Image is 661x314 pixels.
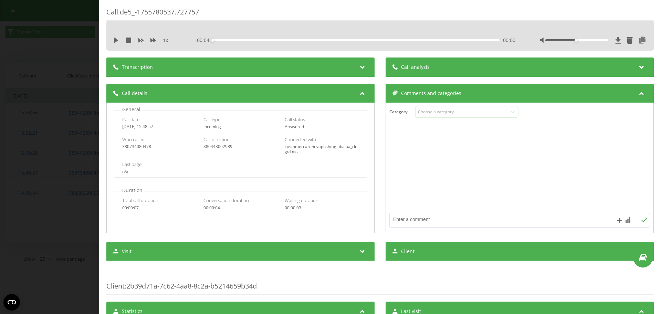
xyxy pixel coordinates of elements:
div: Call : de5_-1755780537.727757 [106,7,654,21]
span: Conversation duration [203,197,249,203]
button: Open CMP widget [3,294,20,311]
span: Transcription [122,64,153,71]
div: 00:00:04 [203,206,277,210]
span: Call direction [203,136,230,143]
h4: Category : [389,109,415,114]
div: Choose a category [418,109,504,115]
span: Call type [203,116,220,123]
div: 00:00:03 [285,206,359,210]
span: Connected with [285,136,316,143]
div: 00:00:07 [122,206,196,210]
span: Last page [122,161,141,167]
span: 1 x [163,37,168,44]
div: Accessibility label [575,39,578,42]
span: 00:00 [503,37,515,44]
span: Call status [285,116,305,123]
span: Visit [122,248,132,255]
span: Incoming [203,124,221,129]
span: Who called [122,136,145,143]
span: Call date [122,116,139,123]
span: - 00:04 [195,37,213,44]
span: Client [401,248,415,255]
div: 380734080478 [122,144,196,149]
div: [DATE] 15:48:57 [122,124,196,129]
span: Call analysis [401,64,430,71]
p: Duration [120,187,144,194]
div: n/a [122,169,358,174]
span: Client [106,281,125,291]
span: Answered [285,124,304,129]
p: General [120,106,142,113]
span: Comments and categories [401,90,461,97]
span: Total call duration [122,197,158,203]
span: Waiting duration [285,197,318,203]
div: customercarenovaposhtaglobalua_ringoTest [285,144,359,154]
div: 380443002989 [203,144,277,149]
span: Call details [122,90,147,97]
div: : 2b39d71a-7c62-4aa8-8c2a-b5214659b34d [106,268,654,295]
div: Accessibility label [211,39,214,42]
